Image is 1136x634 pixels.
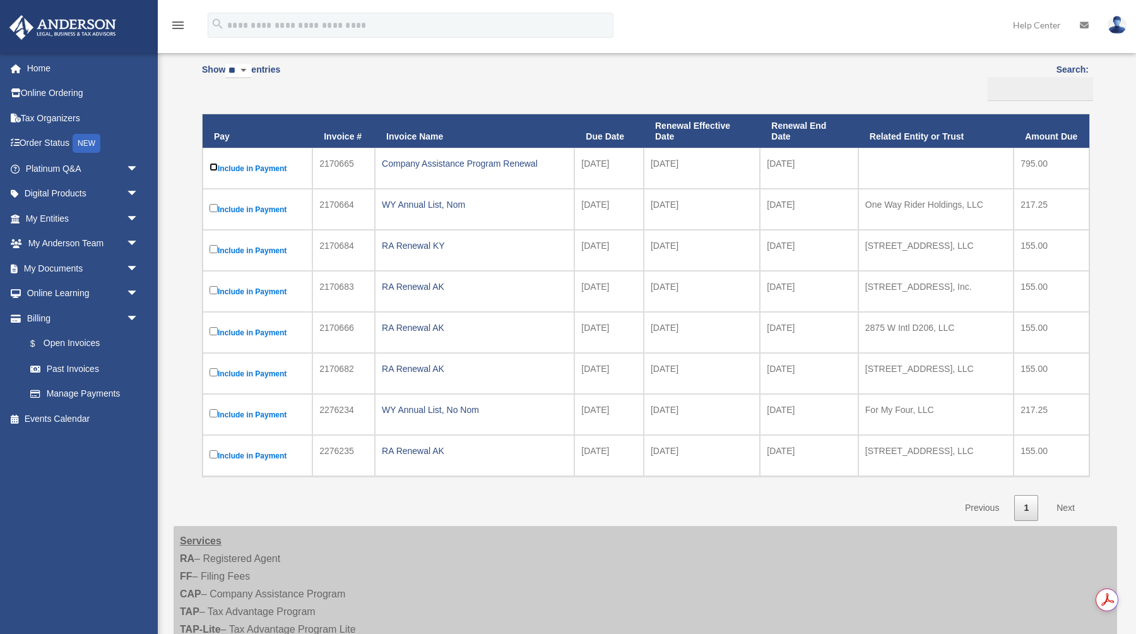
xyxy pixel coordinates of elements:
[1014,312,1089,353] td: 155.00
[18,356,151,381] a: Past Invoices
[1014,114,1089,148] th: Amount Due: activate to sort column ascending
[210,366,305,381] label: Include in Payment
[210,407,305,422] label: Include in Payment
[988,77,1093,101] input: Search:
[574,435,644,476] td: [DATE]
[574,312,644,353] td: [DATE]
[1014,271,1089,312] td: 155.00
[644,148,760,189] td: [DATE]
[180,553,194,564] strong: RA
[574,114,644,148] th: Due Date: activate to sort column ascending
[210,409,218,417] input: Include in Payment
[180,571,192,582] strong: FF
[644,189,760,230] td: [DATE]
[574,189,644,230] td: [DATE]
[9,281,158,306] a: Online Learningarrow_drop_down
[126,281,151,307] span: arrow_drop_down
[382,155,567,172] div: Company Assistance Program Renewal
[382,319,567,337] div: RA Renewal AK
[126,156,151,182] span: arrow_drop_down
[760,114,858,148] th: Renewal End Date: activate to sort column ascending
[1014,435,1089,476] td: 155.00
[9,181,158,206] a: Digital Productsarrow_drop_down
[858,114,1014,148] th: Related Entity or Trust: activate to sort column ascending
[858,189,1014,230] td: One Way Rider Holdings, LLC
[312,271,375,312] td: 2170683
[1014,394,1089,435] td: 217.25
[760,394,858,435] td: [DATE]
[1108,16,1127,34] img: User Pic
[312,312,375,353] td: 2170666
[644,230,760,271] td: [DATE]
[574,353,644,394] td: [DATE]
[312,189,375,230] td: 2170664
[126,206,151,232] span: arrow_drop_down
[18,331,145,357] a: $Open Invoices
[210,325,305,340] label: Include in Payment
[180,589,201,599] strong: CAP
[858,312,1014,353] td: 2875 W Intl D206, LLC
[382,360,567,378] div: RA Renewal AK
[210,286,218,294] input: Include in Payment
[375,114,574,148] th: Invoice Name: activate to sort column ascending
[312,230,375,271] td: 2170684
[9,156,158,181] a: Platinum Q&Aarrow_drop_down
[210,327,218,335] input: Include in Payment
[956,495,1009,521] a: Previous
[382,442,567,460] div: RA Renewal AK
[1047,495,1084,521] a: Next
[180,535,222,546] strong: Services
[858,230,1014,271] td: [STREET_ADDRESS], LLC
[312,114,375,148] th: Invoice #: activate to sort column ascending
[210,163,218,171] input: Include in Payment
[760,189,858,230] td: [DATE]
[180,606,199,617] strong: TAP
[210,204,218,212] input: Include in Payment
[126,181,151,207] span: arrow_drop_down
[1014,148,1089,189] td: 795.00
[170,18,186,33] i: menu
[203,114,312,148] th: Pay: activate to sort column descending
[574,148,644,189] td: [DATE]
[9,131,158,157] a: Order StatusNEW
[1014,189,1089,230] td: 217.25
[210,245,218,253] input: Include in Payment
[983,62,1089,101] label: Search:
[644,114,760,148] th: Renewal Effective Date: activate to sort column ascending
[760,312,858,353] td: [DATE]
[1014,353,1089,394] td: 155.00
[73,134,100,153] div: NEW
[644,353,760,394] td: [DATE]
[312,394,375,435] td: 2276234
[574,230,644,271] td: [DATE]
[1014,495,1038,521] a: 1
[210,368,218,376] input: Include in Payment
[858,394,1014,435] td: For My Four, LLC
[211,17,225,31] i: search
[382,196,567,213] div: WY Annual List, Nom
[210,450,218,458] input: Include in Payment
[9,306,151,331] a: Billingarrow_drop_down
[210,160,305,176] label: Include in Payment
[382,237,567,254] div: RA Renewal KY
[858,353,1014,394] td: [STREET_ADDRESS], LLC
[126,256,151,282] span: arrow_drop_down
[225,64,251,78] select: Showentries
[9,256,158,281] a: My Documentsarrow_drop_down
[9,105,158,131] a: Tax Organizers
[210,448,305,464] label: Include in Payment
[644,394,760,435] td: [DATE]
[210,242,305,258] label: Include in Payment
[644,312,760,353] td: [DATE]
[312,148,375,189] td: 2170665
[126,231,151,257] span: arrow_drop_down
[760,353,858,394] td: [DATE]
[18,381,151,407] a: Manage Payments
[1014,230,1089,271] td: 155.00
[9,81,158,106] a: Online Ordering
[574,394,644,435] td: [DATE]
[170,22,186,33] a: menu
[644,435,760,476] td: [DATE]
[760,148,858,189] td: [DATE]
[9,56,158,81] a: Home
